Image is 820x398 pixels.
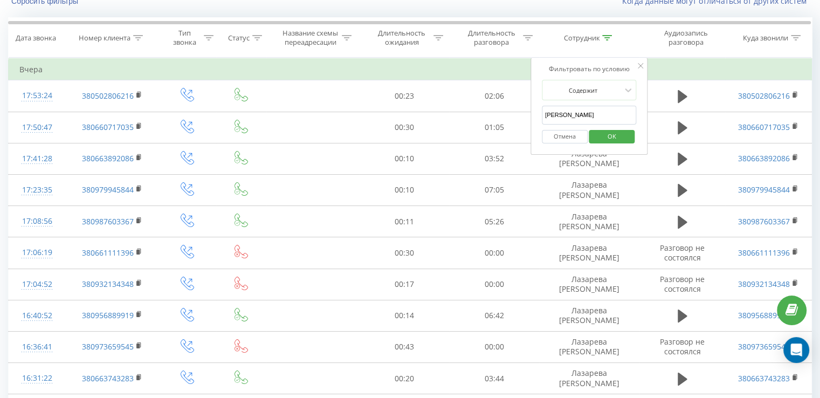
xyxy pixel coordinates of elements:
td: Лазарева [PERSON_NAME] [539,300,639,331]
td: 00:00 [449,269,539,300]
td: 05:26 [449,206,539,237]
a: 380502806216 [82,91,134,101]
div: Длительность разговора [463,29,520,47]
a: 380663743283 [738,373,790,383]
div: 17:06:19 [19,242,55,263]
td: 00:11 [360,206,449,237]
a: 380973659545 [82,341,134,352]
td: Лазарева [PERSON_NAME] [539,363,639,394]
td: Лазарева [PERSON_NAME] [539,206,639,237]
div: 17:23:35 [19,180,55,201]
td: 00:00 [449,237,539,269]
div: Сотрудник [563,33,600,43]
input: Введите значение [542,106,637,125]
td: 02:06 [449,80,539,112]
div: 17:41:28 [19,148,55,169]
td: 00:14 [360,300,449,331]
td: 00:10 [360,174,449,205]
a: 380987603367 [82,216,134,227]
button: Отмена [542,130,588,143]
td: 00:10 [360,143,449,174]
div: Куда звонили [743,33,788,43]
td: Лазарева [PERSON_NAME] [539,174,639,205]
a: 380932134348 [82,279,134,289]
a: 380932134348 [738,279,790,289]
button: OK [589,130,635,143]
span: Разговор не состоялся [660,243,705,263]
span: Разговор не состоялся [660,274,705,294]
td: 03:52 [449,143,539,174]
div: Номер клиента [79,33,130,43]
a: 380979945844 [738,184,790,195]
div: Тип звонка [169,29,201,47]
td: 00:30 [360,237,449,269]
a: 380502806216 [738,91,790,101]
div: Фильтровать по условию [542,64,637,74]
td: Вчера [9,59,812,80]
a: 380979945844 [82,184,134,195]
a: 380956889919 [82,310,134,320]
td: Лазарева [PERSON_NAME] [539,269,639,300]
div: 17:04:52 [19,274,55,295]
a: 380663743283 [82,373,134,383]
a: 380660717035 [738,122,790,132]
div: Название схемы переадресации [281,29,339,47]
td: 06:42 [449,300,539,331]
a: 380660717035 [82,122,134,132]
div: 16:31:22 [19,368,55,389]
td: 07:05 [449,174,539,205]
div: Дата звонка [16,33,56,43]
div: 17:50:47 [19,117,55,138]
a: 380663892086 [738,153,790,163]
td: Лазарева [PERSON_NAME] [539,331,639,362]
td: Лазарева [PERSON_NAME] [539,237,639,269]
td: 01:05 [449,112,539,143]
td: 00:00 [449,331,539,362]
div: Аудиозапись разговора [651,29,721,47]
a: 380663892086 [82,153,134,163]
div: 17:08:56 [19,211,55,232]
a: 380956889919 [738,310,790,320]
td: Лазарева [PERSON_NAME] [539,143,639,174]
a: 380661111396 [738,248,790,258]
a: 380661111396 [82,248,134,258]
td: 00:17 [360,269,449,300]
div: Open Intercom Messenger [783,337,809,363]
div: 16:36:41 [19,337,55,358]
a: 380987603367 [738,216,790,227]
div: 16:40:52 [19,305,55,326]
div: Статус [228,33,250,43]
div: 17:53:24 [19,85,55,106]
div: Длительность ожидания [373,29,431,47]
span: OK [597,128,627,145]
td: 00:43 [360,331,449,362]
span: Разговор не состоялся [660,337,705,356]
td: 00:23 [360,80,449,112]
a: 380973659545 [738,341,790,352]
td: 00:20 [360,363,449,394]
td: 03:44 [449,363,539,394]
td: 00:30 [360,112,449,143]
